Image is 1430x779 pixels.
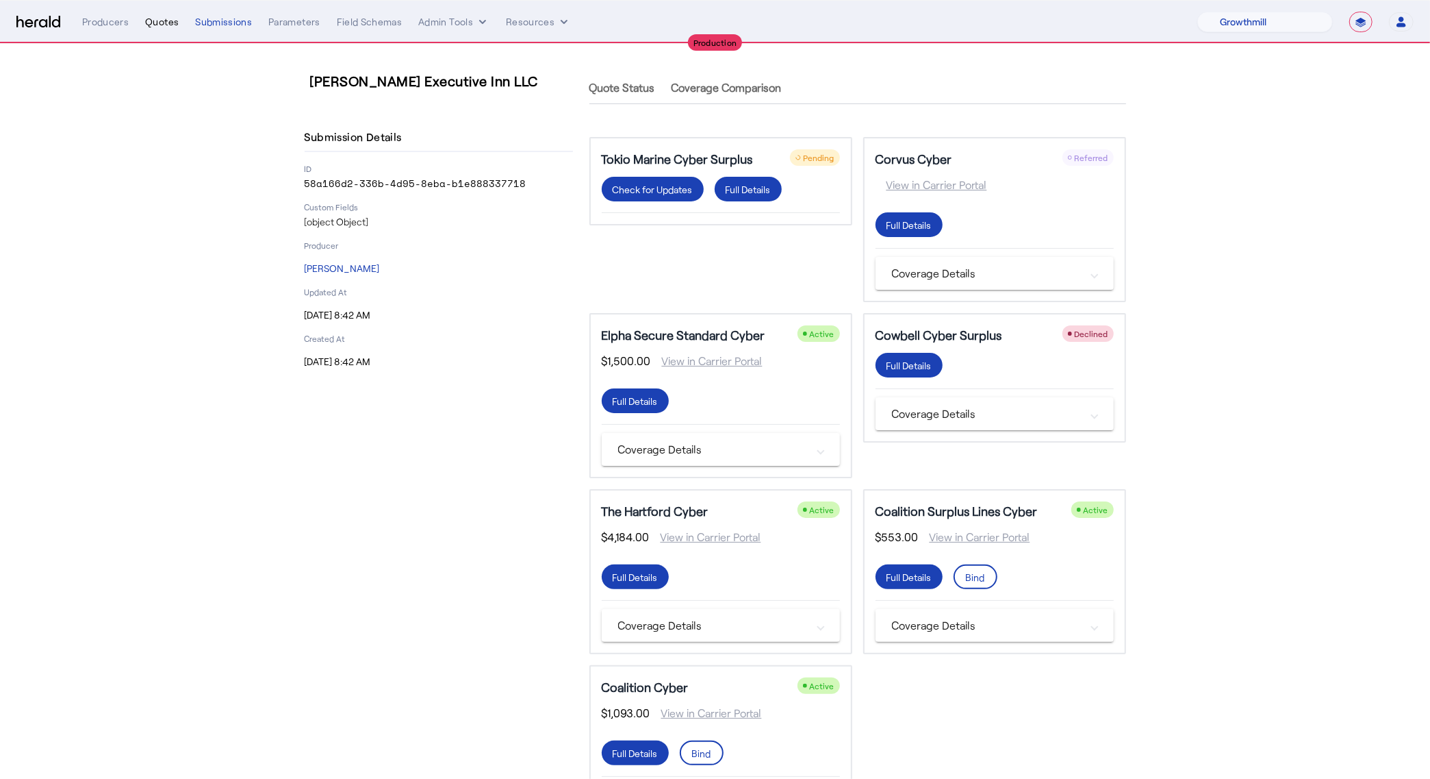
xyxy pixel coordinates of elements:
span: Active [810,681,834,691]
div: Full Details [886,570,932,584]
mat-panel-title: Coverage Details [892,617,1081,634]
span: $553.00 [876,529,919,545]
span: $4,184.00 [602,529,650,545]
p: 58a166d2-336b-4d95-8eba-b1e888337718 [305,177,573,190]
div: Check for Updates [613,182,693,197]
button: Bind [680,741,724,765]
div: Full Details [613,570,658,584]
p: Producer [305,240,573,251]
p: [object Object] [305,215,573,229]
div: Submissions [195,15,252,29]
button: Full Details [602,741,669,765]
button: Full Details [876,565,943,589]
span: Declined [1075,329,1108,338]
mat-expansion-panel-header: Coverage Details [876,257,1114,290]
span: Coverage Comparison [672,82,782,93]
span: Referred [1075,153,1108,162]
span: View in Carrier Portal [650,705,762,721]
h5: Coalition Cyber [602,678,689,697]
div: Full Details [613,746,658,761]
mat-expansion-panel-header: Coverage Details [876,397,1114,430]
button: Full Details [876,212,943,237]
h5: Elpha Secure Standard Cyber [602,325,765,345]
span: Active [1084,505,1108,515]
img: Herald Logo [16,16,60,29]
mat-panel-title: Coverage Details [892,265,1081,282]
a: Quote Status [589,71,655,104]
h5: Coalition Surplus Lines Cyber [876,502,1038,521]
p: ID [305,163,573,174]
span: Active [810,329,834,338]
button: Bind [954,565,997,589]
button: Resources dropdown menu [506,15,571,29]
div: Production [688,34,743,51]
span: $1,500.00 [602,353,651,369]
div: Full Details [726,182,771,197]
div: Bind [692,746,711,761]
h5: The Hartford Cyber [602,502,708,521]
h5: Tokio Marine Cyber Surplus [602,149,753,169]
span: View in Carrier Portal [919,529,1030,545]
h4: Submission Details [305,129,407,145]
div: Parameters [268,15,320,29]
span: View in Carrier Portal [876,177,987,193]
span: Active [810,505,834,515]
mat-panel-title: Coverage Details [618,441,807,458]
p: Custom Fields [305,201,573,212]
p: Created At [305,333,573,344]
button: internal dropdown menu [418,15,489,29]
mat-expansion-panel-header: Coverage Details [602,609,840,642]
mat-expansion-panel-header: Coverage Details [876,609,1114,642]
button: Full Details [715,177,782,201]
div: Field Schemas [337,15,403,29]
mat-expansion-panel-header: Coverage Details [602,433,840,466]
button: Full Details [602,388,669,413]
p: [DATE] 8:42 AM [305,308,573,322]
p: [DATE] 8:42 AM [305,355,573,369]
span: $1,093.00 [602,705,650,721]
h3: [PERSON_NAME] Executive Inn LLC [310,71,578,90]
button: Check for Updates [602,177,704,201]
div: Quotes [145,15,179,29]
div: Full Details [613,394,658,408]
h5: Cowbell Cyber Surplus [876,325,1002,345]
button: Full Details [602,565,669,589]
div: Full Details [886,358,932,373]
span: Pending [804,153,834,162]
mat-panel-title: Coverage Details [892,406,1081,422]
a: Coverage Comparison [672,71,782,104]
span: View in Carrier Portal [650,529,761,545]
p: Updated At [305,286,573,297]
button: Full Details [876,353,943,378]
mat-panel-title: Coverage Details [618,617,807,634]
h5: Corvus Cyber [876,149,952,169]
span: View in Carrier Portal [651,353,763,369]
div: Producers [82,15,129,29]
span: Quote Status [589,82,655,93]
div: Bind [966,570,985,584]
div: Full Details [886,218,932,232]
p: [PERSON_NAME] [305,262,573,275]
